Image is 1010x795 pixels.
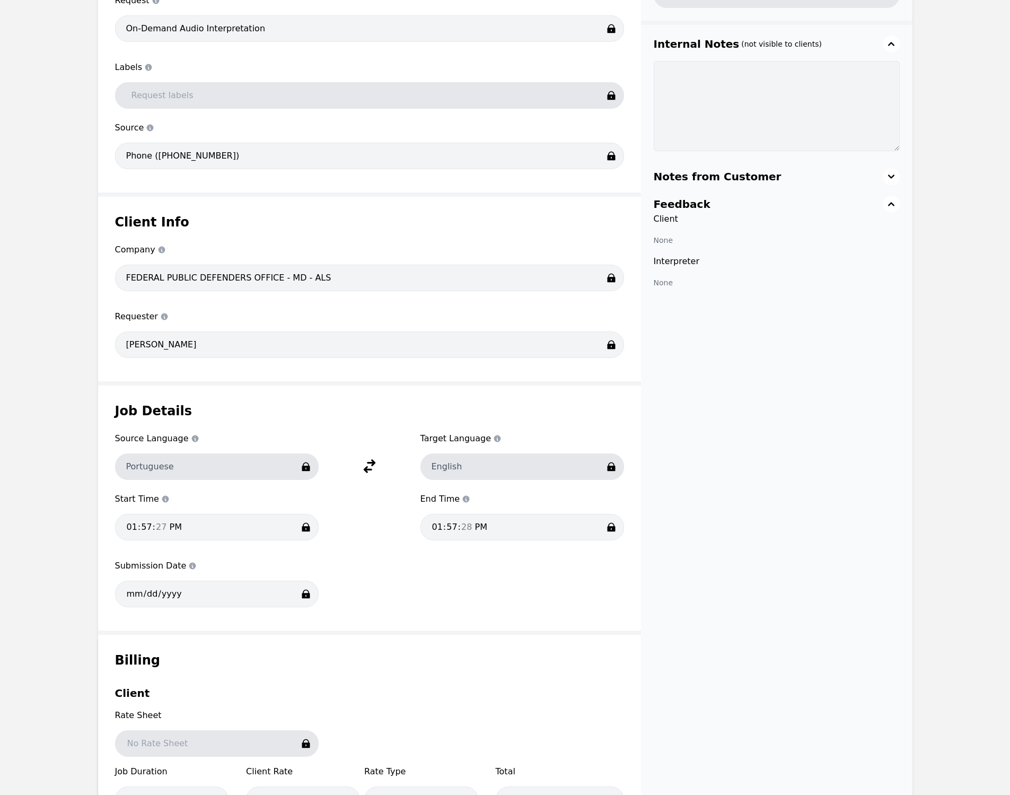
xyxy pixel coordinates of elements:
[115,432,319,445] span: Source Language
[246,765,360,778] span: Client Rate
[115,709,319,722] span: Rate Sheet
[364,765,478,778] span: Rate Type
[654,213,900,225] span: Client
[115,61,624,74] span: Labels
[115,403,624,420] h1: Job Details
[654,169,781,184] h3: Notes from Customer
[654,236,673,244] span: None
[741,39,822,49] h3: (not visible to clients)
[115,493,319,505] span: Start Time
[115,121,624,134] span: Source
[115,765,229,778] span: Job Duration
[420,493,624,505] span: End Time
[115,214,624,231] h1: Client Info
[420,432,624,445] span: Target Language
[115,652,624,669] h1: Billing
[115,560,319,572] span: Submission Date
[654,197,710,212] h3: Feedback
[654,37,740,51] h3: Internal Notes
[496,765,624,778] span: Total
[115,243,624,256] span: Company
[115,687,150,700] span: Client
[115,310,624,323] span: Requester
[654,255,900,268] span: Interpreter
[654,278,673,287] span: None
